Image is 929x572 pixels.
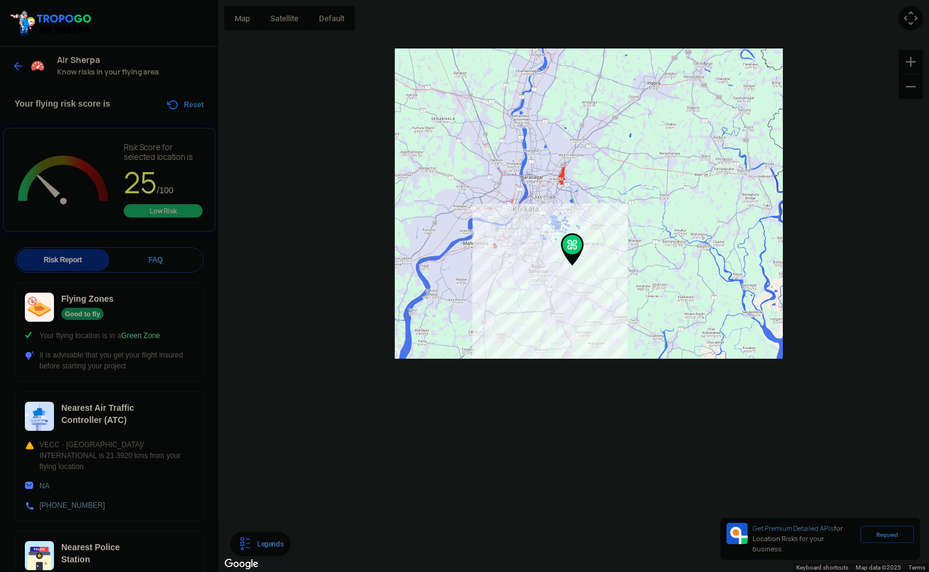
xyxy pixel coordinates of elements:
[61,542,120,564] span: Nearest Police Station
[221,556,261,572] a: Open this area in Google Maps (opens a new window)
[57,67,206,77] span: Know risks in your flying area
[224,6,260,30] button: Show street map
[157,185,173,195] span: /100
[166,98,204,112] button: Reset
[856,564,901,571] span: Map data ©2025
[726,523,748,544] img: Premium APIs
[25,402,54,431] img: ic_atc.svg
[124,204,203,218] div: Low Risk
[899,6,923,30] button: Map camera controls
[30,58,45,73] img: Risk Scores
[61,403,134,425] span: Nearest Air Traffic Controller (ATC)
[57,55,206,65] span: Air Sherpa
[753,524,834,533] span: Get Premium Detailed APIs
[796,564,848,572] button: Keyboard shortcuts
[124,164,157,202] span: 25
[25,293,54,322] img: ic_nofly.svg
[25,330,193,341] div: Your flying location is in a
[121,331,160,340] span: Green Zone
[12,60,24,72] img: ic_arrow_back_blue.svg
[25,541,54,570] img: ic_police_station.svg
[908,564,925,571] a: Terms
[221,556,261,572] img: Google
[899,75,923,99] button: Zoom out
[860,526,914,543] div: Request
[39,482,50,490] a: NA
[25,350,193,371] div: It is advisable that you get your flight insured before starting your project
[61,308,104,320] div: Good to fly
[109,249,202,271] div: FAQ
[238,537,252,551] img: Legends
[13,143,114,219] g: Chart
[899,50,923,74] button: Zoom in
[15,99,110,108] span: Your flying risk score is
[9,9,95,37] img: ic_tgdronemaps.svg
[61,294,113,304] span: Flying Zones
[124,143,203,162] div: Risk Score for selected location is
[25,439,193,472] div: VECC - [GEOGRAPHIC_DATA]/ INTERNATIONAL is 21.3920 kms from your flying location
[260,6,309,30] button: Show satellite imagery
[252,537,283,551] div: Legends
[16,249,109,271] div: Risk Report
[748,523,860,555] div: for Location Risks for your business.
[39,501,105,510] a: [PHONE_NUMBER]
